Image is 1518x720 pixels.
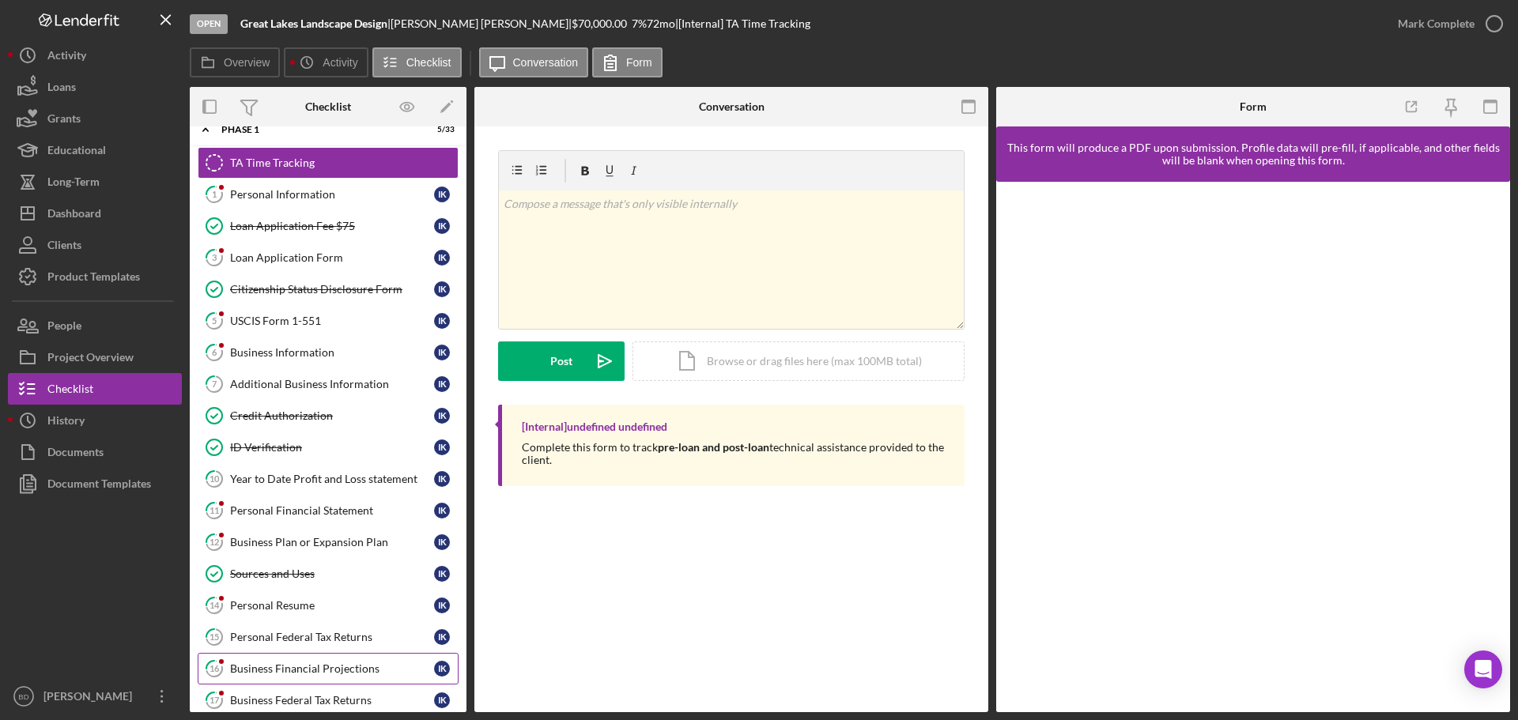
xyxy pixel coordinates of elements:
div: I K [434,408,450,424]
div: [Internal] undefined undefined [522,420,667,433]
a: 6Business InformationIK [198,337,459,368]
div: I K [434,281,450,297]
button: Post [498,341,625,381]
div: Personal Resume [230,599,434,612]
div: 5 / 33 [426,125,455,134]
div: Loan Application Form [230,251,434,264]
button: Overview [190,47,280,77]
div: Open Intercom Messenger [1464,650,1502,688]
div: [PERSON_NAME] [PERSON_NAME] | [391,17,572,30]
div: Complete this form to track technical assistance provided to the client. [522,441,949,466]
a: Loan Application Fee $75IK [198,210,459,242]
label: Conversation [513,56,579,69]
label: Form [626,56,652,69]
text: BD [18,692,28,701]
div: Business Plan or Expansion Plan [230,536,434,548]
div: I K [434,471,450,487]
div: I K [434,250,450,266]
button: Checklist [372,47,462,77]
div: I K [434,692,450,708]
tspan: 12 [210,537,219,547]
a: 10Year to Date Profit and Loss statementIK [198,463,459,495]
div: This form will produce a PDF upon submission. Profile data will pre-fill, if applicable, and othe... [1004,141,1502,167]
div: I K [434,566,450,582]
div: [PERSON_NAME] [40,680,142,716]
div: Citizenship Status Disclosure Form [230,283,434,296]
div: Mark Complete [1398,8,1475,40]
div: I K [434,218,450,234]
div: $70,000.00 [572,17,632,30]
a: Citizenship Status Disclosure FormIK [198,273,459,305]
tspan: 3 [212,252,217,262]
a: 7Additional Business InformationIK [198,368,459,400]
a: 14Personal ResumeIK [198,590,459,621]
div: Credit Authorization [230,409,434,422]
tspan: 11 [210,505,219,515]
tspan: 6 [212,347,217,357]
a: 17Business Federal Tax ReturnsIK [198,684,459,716]
div: I K [434,187,450,202]
a: 12Business Plan or Expansion PlanIK [198,526,459,558]
label: Overview [224,56,270,69]
b: Great Lakes Landscape Design [240,17,387,30]
tspan: 7 [212,379,217,389]
div: Checklist [305,100,351,113]
div: 7 % [632,17,647,30]
tspan: 14 [210,600,220,610]
button: Document Templates [8,468,182,499]
div: Business Federal Tax Returns [230,694,434,707]
div: Additional Business Information [230,378,434,390]
a: Sources and UsesIK [198,558,459,590]
div: Personal Federal Tax Returns [230,631,434,643]
label: Checklist [406,56,451,69]
div: USCIS Form 1-551 [230,315,434,327]
div: I K [434,534,450,550]
strong: pre-loan and post-loan [658,440,769,454]
a: TA Time Tracking [198,147,459,179]
div: Personal Information [230,188,434,201]
div: Sources and Uses [230,567,434,580]
button: Form [592,47,663,77]
div: I K [434,661,450,677]
div: 72 mo [647,17,675,30]
button: Conversation [479,47,589,77]
button: BD[PERSON_NAME] [8,680,182,712]
button: Activity [284,47,368,77]
div: Year to Date Profit and Loss statement [230,473,434,485]
div: Form [1240,100,1267,113]
div: Document Templates [47,468,151,503]
div: I K [434,313,450,329]
div: Conversation [699,100,765,113]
